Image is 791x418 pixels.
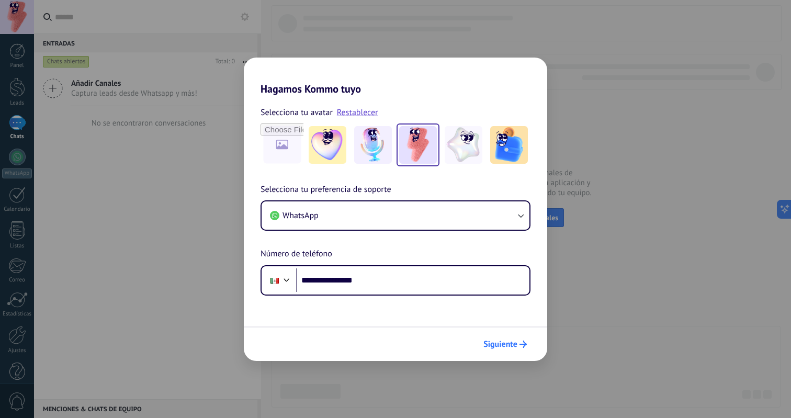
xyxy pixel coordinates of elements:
img: -3.jpeg [399,126,437,164]
img: -4.jpeg [445,126,482,164]
button: Siguiente [479,335,532,353]
img: -2.jpeg [354,126,392,164]
span: WhatsApp [282,210,319,221]
img: -1.jpeg [309,126,346,164]
h2: Hagamos Kommo tuyo [244,58,547,95]
span: Número de teléfono [261,247,332,261]
button: WhatsApp [262,201,529,230]
span: Siguiente [483,341,517,348]
a: Restablecer [337,107,378,118]
img: -5.jpeg [490,126,528,164]
div: Mexico: + 52 [265,269,285,291]
span: Selecciona tu preferencia de soporte [261,183,391,197]
span: Selecciona tu avatar [261,106,333,119]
